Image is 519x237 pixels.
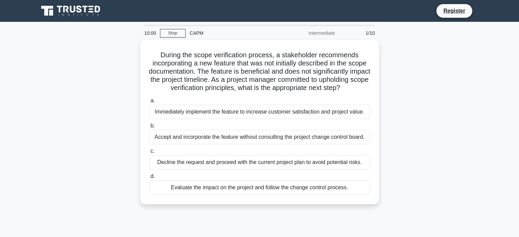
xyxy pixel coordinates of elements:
[149,180,370,195] div: Evaluate the impact on the project and follow the change control process.
[149,155,370,169] div: Decline the request and proceed with the current project plan to avoid potential risks.
[149,105,370,119] div: Immediately implement the feature to increase customer satisfaction and project value.
[148,51,371,92] h5: During the scope verification process, a stakeholder recommends incorporating a new feature that ...
[150,148,155,154] span: c.
[339,26,379,40] div: 1/10
[150,173,155,179] span: d.
[140,26,160,40] div: 10:00
[186,26,279,40] div: CAPM
[439,6,469,15] a: Register
[150,123,155,129] span: b.
[160,29,186,38] a: Stop
[279,26,339,40] div: Intermediate
[150,98,155,103] span: a.
[149,130,370,144] div: Accept and incorporate the feature without consulting the project change control board.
